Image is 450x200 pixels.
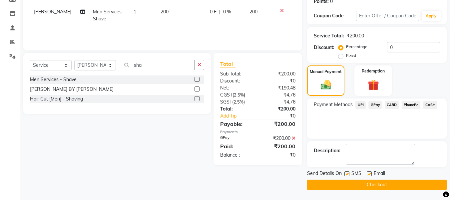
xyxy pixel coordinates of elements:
div: ₹190.48 [258,84,300,91]
span: 2.5% [234,92,244,97]
span: GPay [368,101,382,109]
div: ₹0 [258,152,300,159]
div: Discount: [314,44,334,51]
div: Payments [220,129,295,135]
span: SMS [351,170,361,178]
span: 200 [249,9,257,15]
span: Men Services - Shave [93,9,125,22]
div: ( ) [215,98,258,106]
div: ₹4.76 [258,91,300,98]
a: Add Tip [215,113,265,120]
div: Coupon Code [314,12,356,19]
img: _gift.svg [364,78,382,92]
label: Percentage [346,44,367,50]
div: ₹0 [265,113,301,120]
div: ₹200.00 [347,32,364,39]
div: ₹200.00 [258,70,300,77]
label: Manual Payment [310,69,342,75]
div: ( ) [215,91,258,98]
div: Net: [215,84,258,91]
div: GPay [215,135,258,142]
span: CASH [423,101,437,109]
label: Redemption [362,68,385,74]
span: 0 F [210,8,217,15]
span: 200 [161,9,169,15]
div: Men Services - Shave [30,76,77,83]
span: CGST [220,92,232,98]
div: Service Total: [314,32,344,39]
div: ₹200.00 [258,142,300,150]
input: Enter Offer / Coupon Code [356,11,419,21]
div: ₹4.76 [258,98,300,106]
div: Hair Cut [Men] - Shaving [30,95,83,103]
span: 0 % [223,8,231,15]
span: CARD [385,101,399,109]
div: Discount: [215,77,258,84]
span: Total [220,60,235,67]
div: Total: [215,106,258,113]
span: Email [374,170,385,178]
span: [PERSON_NAME] [34,9,71,15]
div: Sub Total: [215,70,258,77]
button: Checkout [307,180,447,190]
div: Description: [314,147,340,154]
div: ₹200.00 [258,120,300,128]
span: 2.5% [233,99,243,105]
div: ₹200.00 [258,135,300,142]
span: Payment Methods [314,101,353,108]
div: [PERSON_NAME] BY [PERSON_NAME] [30,86,114,93]
input: Search or Scan [121,60,195,70]
span: | [219,8,221,15]
div: ₹200.00 [258,106,300,113]
span: Send Details On [307,170,342,178]
div: ₹0 [258,77,300,84]
span: 1 [134,9,136,15]
span: PhonePe [402,101,421,109]
span: SGST [220,99,232,105]
span: UPI [355,101,366,109]
button: Apply [422,11,441,21]
img: _cash.svg [317,79,334,91]
div: Payable: [215,120,258,128]
div: Paid: [215,142,258,150]
div: Balance : [215,152,258,159]
label: Fixed [346,52,356,58]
